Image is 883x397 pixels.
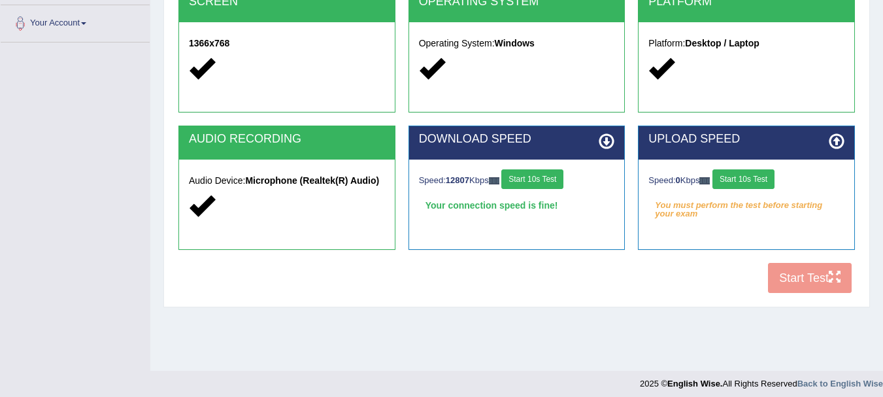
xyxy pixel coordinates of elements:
h5: Operating System: [419,39,615,48]
h2: AUDIO RECORDING [189,133,385,146]
button: Start 10s Test [501,169,563,189]
h5: Platform: [648,39,844,48]
h2: DOWNLOAD SPEED [419,133,615,146]
h2: UPLOAD SPEED [648,133,844,146]
strong: 1366x768 [189,38,229,48]
em: You must perform the test before starting your exam [648,196,844,215]
div: Speed: Kbps [419,169,615,192]
strong: Windows [495,38,535,48]
button: Start 10s Test [712,169,775,189]
div: Your connection speed is fine! [419,196,615,215]
strong: 0 [676,175,680,185]
a: Your Account [1,5,150,38]
h5: Audio Device: [189,176,385,186]
img: ajax-loader-fb-connection.gif [489,177,499,184]
div: 2025 © All Rights Reserved [640,371,883,390]
strong: 12807 [446,175,469,185]
strong: Microphone (Realtek(R) Audio) [245,175,379,186]
a: Back to English Wise [797,379,883,388]
div: Speed: Kbps [648,169,844,192]
strong: English Wise. [667,379,722,388]
img: ajax-loader-fb-connection.gif [699,177,710,184]
strong: Desktop / Laptop [685,38,759,48]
